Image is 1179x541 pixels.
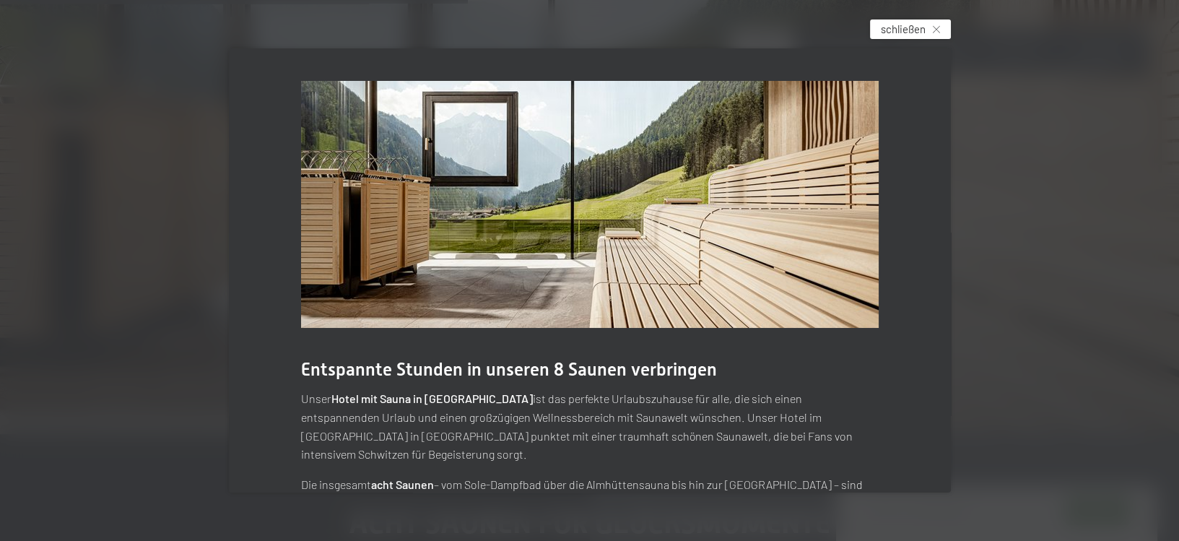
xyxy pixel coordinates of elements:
strong: Hotel mit Sauna in [GEOGRAPHIC_DATA] [331,391,533,405]
span: schließen [881,22,926,37]
strong: acht Saunen [371,477,434,491]
img: Wellnesshotels - Sauna - Entspannung - Ahrntal [301,81,879,328]
p: Unser ist das perfekte Urlaubszuhause für alle, die sich einen entspannenden Urlaub und einen gro... [301,389,879,463]
span: Entspannte Stunden in unseren 8 Saunen verbringen [301,359,717,380]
